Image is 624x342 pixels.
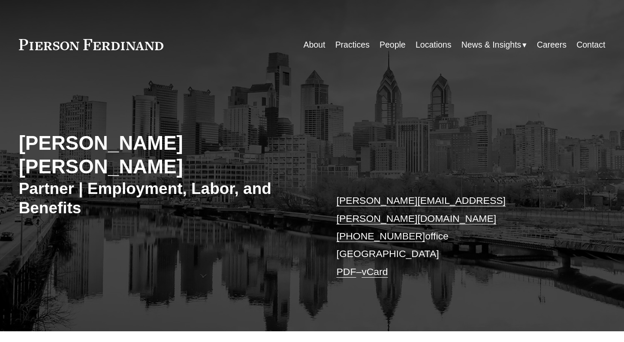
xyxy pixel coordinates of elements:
h2: [PERSON_NAME] [PERSON_NAME] [19,131,312,179]
a: [PHONE_NUMBER] [337,230,425,242]
a: Careers [537,36,567,53]
a: About [303,36,325,53]
a: PDF [337,266,356,277]
a: folder dropdown [461,36,527,53]
a: [PERSON_NAME][EMAIL_ADDRESS][PERSON_NAME][DOMAIN_NAME] [337,195,506,224]
a: Locations [416,36,451,53]
a: People [380,36,406,53]
p: office [GEOGRAPHIC_DATA] – [337,192,581,281]
a: Practices [335,36,370,53]
a: Contact [576,36,605,53]
h3: Partner | Employment, Labor, and Benefits [19,179,312,218]
span: News & Insights [461,37,522,52]
a: vCard [362,266,388,277]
